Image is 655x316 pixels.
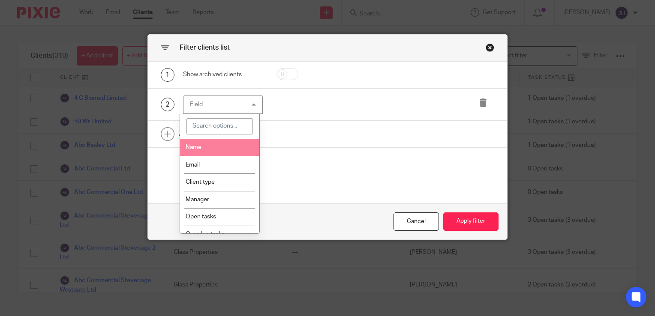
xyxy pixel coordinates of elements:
div: Close this dialog window [394,212,439,231]
span: Manager [186,197,209,203]
div: 1 [161,68,174,82]
span: Open tasks [186,214,216,220]
div: Field [190,101,203,107]
span: Overdue tasks [186,231,225,237]
input: Search options... [186,118,253,134]
button: Apply filter [443,212,499,231]
div: 2 [161,98,174,111]
div: Close this dialog window [486,43,494,52]
span: Name [186,144,201,150]
span: Email [186,162,200,168]
span: Client type [186,179,215,185]
span: Filter clients list [180,44,230,51]
div: Show archived clients [183,70,263,79]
